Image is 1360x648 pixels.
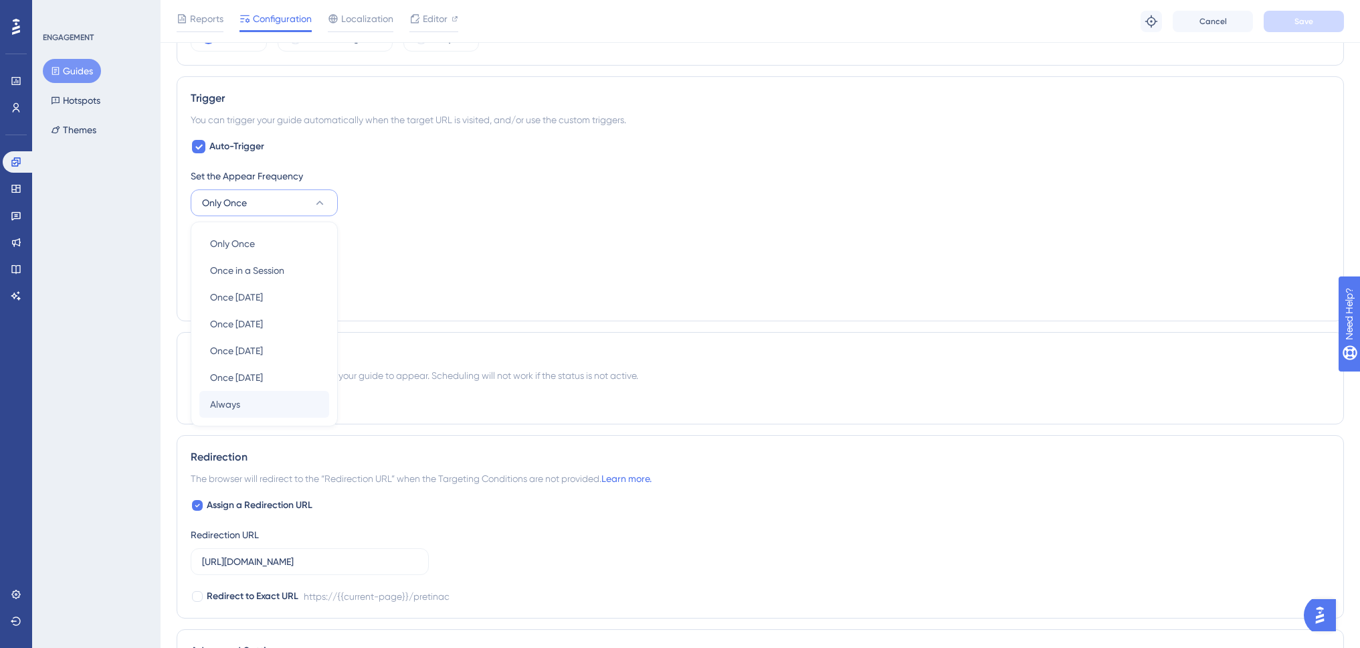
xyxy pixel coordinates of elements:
button: Once [DATE] [199,364,329,391]
span: Once [DATE] [210,370,263,386]
input: https://www.example.com/ [202,554,417,569]
span: Cancel [1199,16,1227,27]
span: Only Once [210,236,255,252]
button: Themes [43,118,104,142]
span: Only Once [202,195,247,211]
button: Hotspots [43,88,108,112]
div: You can schedule a time period for your guide to appear. Scheduling will not work if the status i... [191,368,1330,384]
div: Redirection [191,449,1330,465]
span: Auto-Trigger [209,139,264,155]
span: Assign a Redirection URL [207,497,312,513]
span: Reports [190,11,223,27]
a: Learn more. [601,473,652,484]
button: Only Once [199,230,329,257]
div: https://{{current-page}}/pretinac [304,588,450,604]
span: Need Help? [31,3,84,19]
span: Once [DATE] [210,343,263,359]
button: Once in a Session [199,257,329,284]
span: Once [DATE] [210,316,263,332]
span: Always [210,396,240,412]
div: Trigger [191,90,1330,106]
span: Editor [423,11,448,27]
span: The browser will redirect to the “Redirection URL” when the Targeting Conditions are not provided. [191,471,652,487]
span: Once [DATE] [210,289,263,305]
iframe: UserGuiding AI Assistant Launcher [1304,595,1344,635]
button: Save [1264,11,1344,32]
button: Guides [43,59,101,83]
div: ENGAGEMENT [43,32,94,43]
span: Redirect to Exact URL [207,588,298,604]
button: Once [DATE] [199,311,329,337]
span: Once in a Session [210,262,284,278]
div: Redirection URL [191,527,259,543]
div: Set the Appear Frequency [191,168,1330,184]
div: Scheduling [191,346,1330,362]
span: Configuration [253,11,312,27]
button: Once [DATE] [199,284,329,311]
button: Cancel [1173,11,1253,32]
span: Save [1294,16,1313,27]
span: Localization [341,11,393,27]
button: Only Once [191,189,338,216]
button: Once [DATE] [199,337,329,364]
button: Always [199,391,329,418]
div: You can trigger your guide automatically when the target URL is visited, and/or use the custom tr... [191,112,1330,128]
